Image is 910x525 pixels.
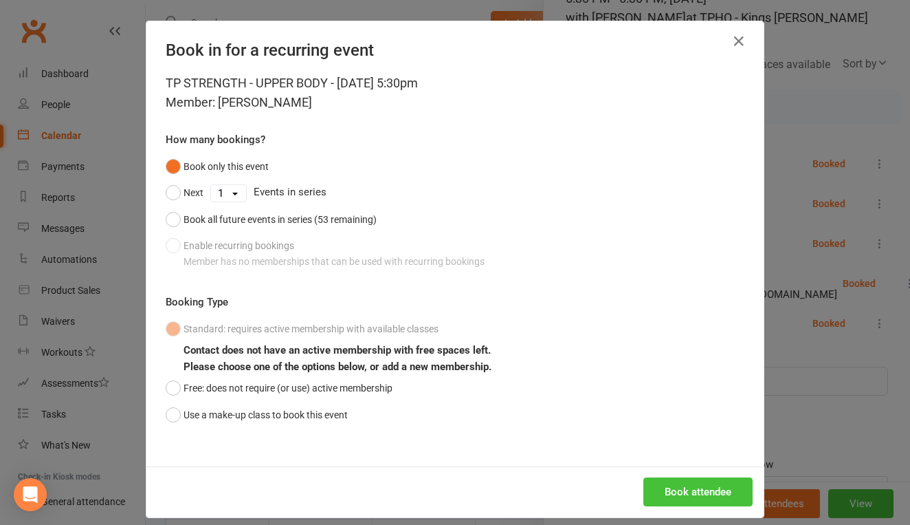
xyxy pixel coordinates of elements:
label: Booking Type [166,294,228,310]
div: Open Intercom Messenger [14,478,47,511]
div: Book all future events in series (53 remaining) [184,212,377,227]
button: Use a make-up class to book this event [166,402,348,428]
div: TP STRENGTH - UPPER BODY - [DATE] 5:30pm Member: [PERSON_NAME] [166,74,744,112]
button: Next [166,180,203,206]
h4: Book in for a recurring event [166,41,744,60]
b: Contact does not have an active membership with free spaces left. [184,344,491,356]
button: Free: does not require (or use) active membership [166,375,392,401]
button: Book all future events in series (53 remaining) [166,206,377,233]
button: Close [728,30,750,52]
label: How many bookings? [166,131,265,148]
div: Events in series [166,180,744,206]
b: Please choose one of the options below, or add a new membership. [184,361,491,373]
button: Book attendee [643,478,753,506]
button: Book only this event [166,153,269,180]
